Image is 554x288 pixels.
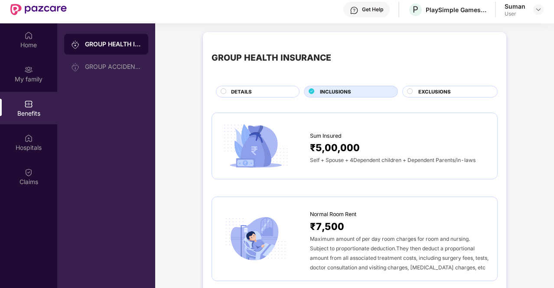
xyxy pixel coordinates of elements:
[362,6,383,13] div: Get Help
[350,6,358,15] img: svg+xml;base64,PHN2ZyBpZD0iSGVscC0zMngzMiIgeG1sbnM9Imh0dHA6Ly93d3cudzMub3JnLzIwMDAvc3ZnIiB3aWR0aD...
[24,168,33,177] img: svg+xml;base64,PHN2ZyBpZD0iQ2xhaW0iIHhtbG5zPSJodHRwOi8vd3d3LnczLm9yZy8yMDAwL3N2ZyIgd2lkdGg9IjIwIi...
[310,132,342,140] span: Sum Insured
[71,40,80,49] img: svg+xml;base64,PHN2ZyB3aWR0aD0iMjAiIGhlaWdodD0iMjAiIHZpZXdCb3g9IjAgMCAyMCAyMCIgZmlsbD0ibm9uZSIgeG...
[310,157,476,163] span: Self + Spouse + 4Dependent children + Dependent Parents/in-laws
[418,88,451,96] span: EXCLUSIONS
[221,214,291,263] img: icon
[505,10,525,17] div: User
[505,2,525,10] div: Suman
[413,4,418,15] span: P
[231,88,252,96] span: DETAILS
[221,122,291,171] img: icon
[85,40,141,49] div: GROUP HEALTH INSURANCE
[24,65,33,74] img: svg+xml;base64,PHN2ZyB3aWR0aD0iMjAiIGhlaWdodD0iMjAiIHZpZXdCb3g9IjAgMCAyMCAyMCIgZmlsbD0ibm9uZSIgeG...
[426,6,486,14] div: PlaySimple Games Private Limited
[310,140,360,155] span: ₹5,00,000
[24,31,33,40] img: svg+xml;base64,PHN2ZyBpZD0iSG9tZSIgeG1sbnM9Imh0dHA6Ly93d3cudzMub3JnLzIwMDAvc3ZnIiB3aWR0aD0iMjAiIG...
[310,219,344,234] span: ₹7,500
[71,63,80,71] img: svg+xml;base64,PHN2ZyB3aWR0aD0iMjAiIGhlaWdodD0iMjAiIHZpZXdCb3g9IjAgMCAyMCAyMCIgZmlsbD0ibm9uZSIgeG...
[310,210,356,219] span: Normal Room Rent
[310,236,489,271] span: Maximum amount of per day room charges for room and nursing. Subject to proportionate deduction.T...
[24,134,33,142] img: svg+xml;base64,PHN2ZyBpZD0iSG9zcGl0YWxzIiB4bWxucz0iaHR0cDovL3d3dy53My5vcmcvMjAwMC9zdmciIHdpZHRoPS...
[535,6,542,13] img: svg+xml;base64,PHN2ZyBpZD0iRHJvcGRvd24tMzJ4MzIiIHhtbG5zPSJodHRwOi8vd3d3LnczLm9yZy8yMDAwL3N2ZyIgd2...
[85,63,141,70] div: GROUP ACCIDENTAL INSURANCE
[10,4,67,15] img: New Pazcare Logo
[320,88,351,96] span: INCLUSIONS
[212,51,331,65] div: GROUP HEALTH INSURANCE
[24,100,33,108] img: svg+xml;base64,PHN2ZyBpZD0iQmVuZWZpdHMiIHhtbG5zPSJodHRwOi8vd3d3LnczLm9yZy8yMDAwL3N2ZyIgd2lkdGg9Ij...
